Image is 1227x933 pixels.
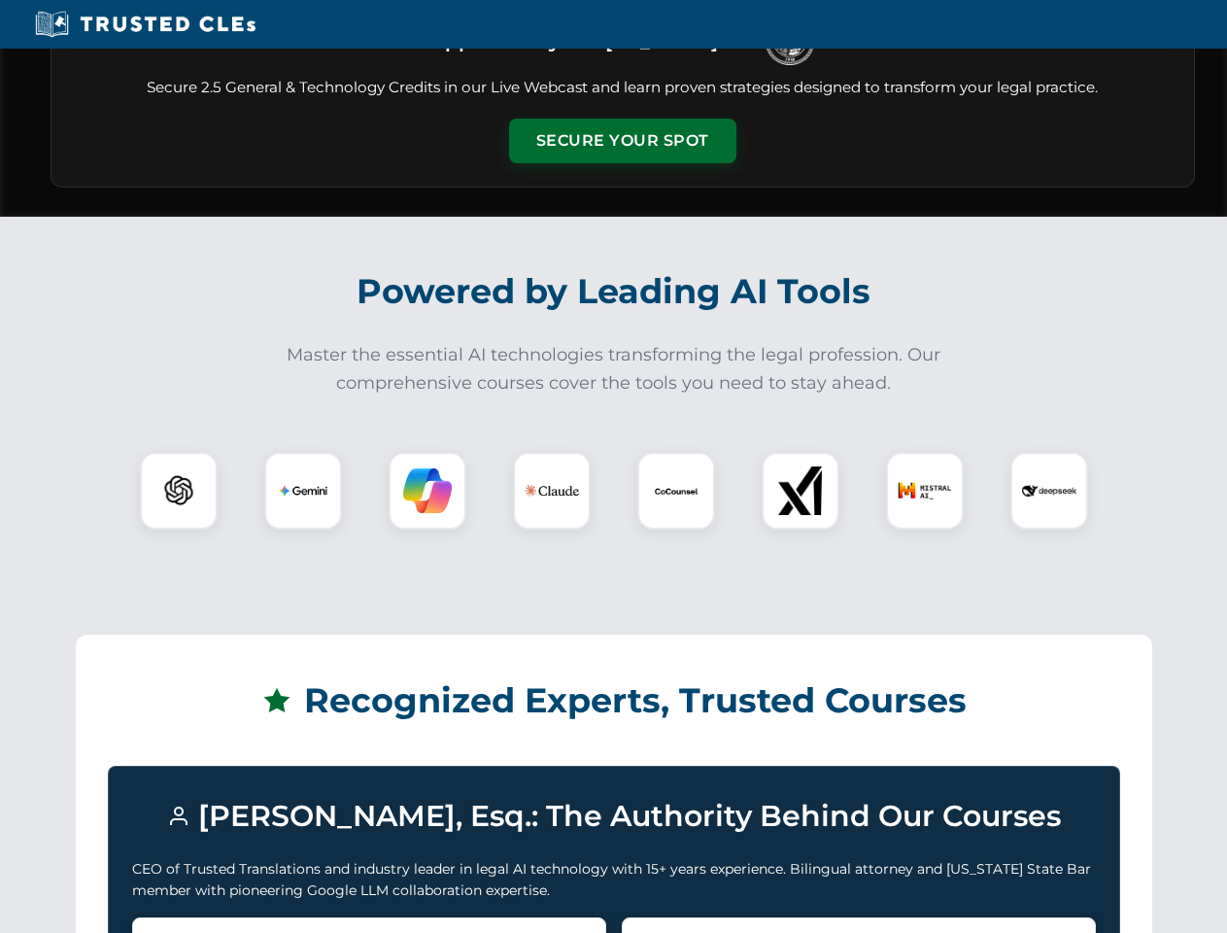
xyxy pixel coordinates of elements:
[279,466,327,515] img: Gemini Logo
[637,452,715,530] div: CoCounsel
[76,258,1152,326] h2: Powered by Leading AI Tools
[403,466,452,515] img: Copilot Logo
[264,452,342,530] div: Gemini
[151,463,207,519] img: ChatGPT Logo
[776,466,825,515] img: xAI Logo
[274,341,954,397] p: Master the essential AI technologies transforming the legal profession. Our comprehensive courses...
[29,10,261,39] img: Trusted CLEs
[389,452,466,530] div: Copilot
[75,77,1171,99] p: Secure 2.5 General & Technology Credits in our Live Webcast and learn proven strategies designed ...
[513,452,591,530] div: Claude
[1022,464,1076,518] img: DeepSeek Logo
[132,790,1096,843] h3: [PERSON_NAME], Esq.: The Authority Behind Our Courses
[1010,452,1088,530] div: DeepSeek
[108,667,1120,735] h2: Recognized Experts, Trusted Courses
[652,466,700,515] img: CoCounsel Logo
[886,452,964,530] div: Mistral AI
[762,452,839,530] div: xAI
[525,464,579,518] img: Claude Logo
[132,858,1096,902] p: CEO of Trusted Translations and industry leader in legal AI technology with 15+ years experience....
[509,119,736,163] button: Secure Your Spot
[140,452,218,530] div: ChatGPT
[898,464,952,518] img: Mistral AI Logo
